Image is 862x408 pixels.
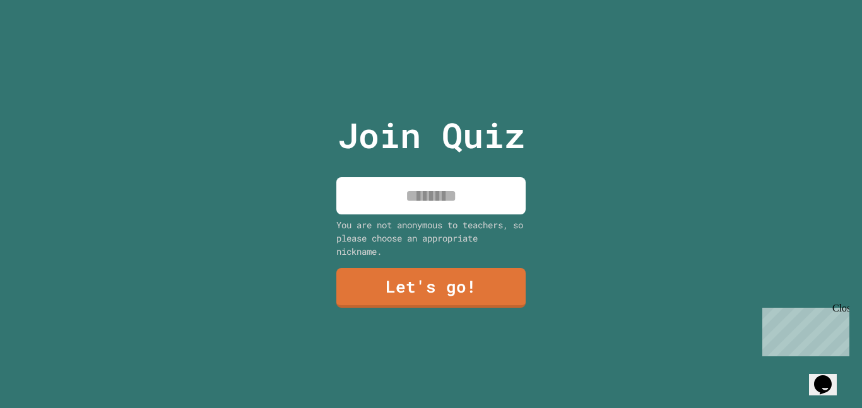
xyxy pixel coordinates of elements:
div: You are not anonymous to teachers, so please choose an appropriate nickname. [336,218,526,258]
iframe: chat widget [809,358,849,395]
div: Chat with us now!Close [5,5,87,80]
iframe: chat widget [757,303,849,356]
a: Let's go! [336,268,526,308]
p: Join Quiz [338,109,525,161]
